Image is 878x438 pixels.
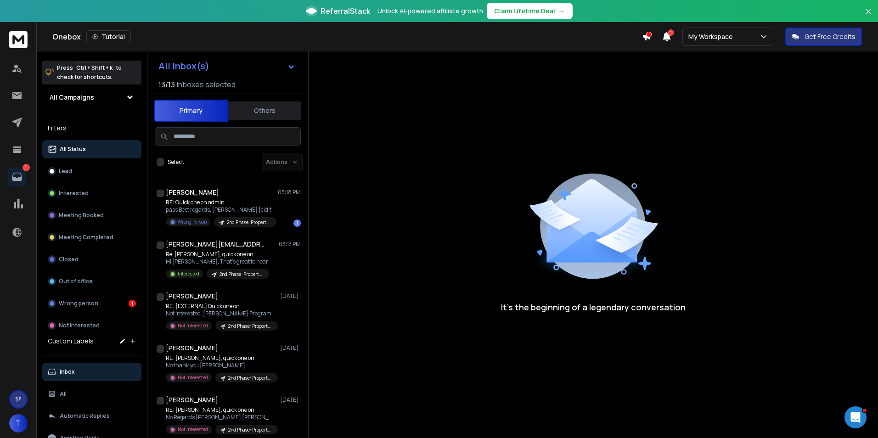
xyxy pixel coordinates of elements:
[59,256,79,263] p: Closed
[42,140,141,158] button: All Status
[57,63,122,82] p: Press to check for shortcuts.
[785,28,862,46] button: Get Free Credits
[166,292,218,301] h1: [PERSON_NAME]
[42,250,141,269] button: Closed
[177,79,236,90] h3: Inboxes selected
[280,344,301,352] p: [DATE]
[52,30,642,43] div: Onebox
[219,271,264,278] p: 2nd Phase: Property Audience
[23,164,30,171] p: 1
[228,101,301,121] button: Others
[688,32,737,41] p: My Workspace
[8,168,26,186] a: 1
[50,93,94,102] h1: All Campaigns
[42,272,141,291] button: Out of office
[59,212,104,219] p: Meeting Booked
[158,79,175,90] span: 13 / 13
[59,300,98,307] p: Wrong person
[129,300,136,307] div: 1
[228,323,272,330] p: 2nd Phase: Property Audience
[280,396,301,404] p: [DATE]
[166,206,276,213] p: pass Best regards, [PERSON_NAME] [cid:fsl1437featherstoneleighesig_danjohnson_fdcbac8c-06b3-4a26-...
[166,188,219,197] h1: [PERSON_NAME]
[42,316,141,335] button: Not Interested
[42,294,141,313] button: Wrong person1
[42,228,141,247] button: Meeting Completed
[487,3,573,19] button: Claim Lifetime Deal→
[178,322,208,329] p: Not Interested
[178,426,208,433] p: Not Interested
[59,190,89,197] p: Interested
[227,219,271,226] p: 2nd Phase: Property Audience
[60,146,86,153] p: All Status
[60,390,67,398] p: All
[178,219,207,225] p: Wrong Person
[168,158,184,166] label: Select
[166,310,276,317] p: Not interested. [PERSON_NAME] Programme
[42,385,141,403] button: All
[166,343,218,353] h1: [PERSON_NAME]
[75,62,114,73] span: Ctrl + Shift + k
[293,219,301,227] div: 1
[178,374,208,381] p: Not Interested
[166,406,276,414] p: RE: [PERSON_NAME], quick one on
[166,362,276,369] p: No thank you [PERSON_NAME]
[86,30,131,43] button: Tutorial
[862,6,874,28] button: Close banner
[377,6,483,16] p: Unlock AI-powered affiliate growth
[42,184,141,202] button: Interested
[805,32,855,41] p: Get Free Credits
[48,337,94,346] h3: Custom Labels
[59,168,72,175] p: Lead
[559,6,565,16] span: →
[279,241,301,248] p: 03:17 PM
[321,6,370,17] span: ReferralStack
[59,234,113,241] p: Meeting Completed
[59,322,100,329] p: Not Interested
[9,414,28,432] button: T
[166,240,267,249] h1: [PERSON_NAME][EMAIL_ADDRESS][DOMAIN_NAME]
[158,62,209,71] h1: All Inbox(s)
[166,258,269,265] p: Hi [PERSON_NAME], That’s great to hear
[178,270,199,277] p: Interested
[60,368,75,376] p: Inbox
[844,406,867,428] iframe: Intercom live chat
[501,301,686,314] p: It’s the beginning of a legendary conversation
[228,427,272,433] p: 2nd Phase: Property Audience
[59,278,93,285] p: Out of office
[42,88,141,107] button: All Campaigns
[42,363,141,381] button: Inbox
[166,414,276,421] p: No Regards [PERSON_NAME] [PERSON_NAME]
[42,162,141,180] button: Lead
[166,303,276,310] p: RE: [EXTERNAL] Quick one on
[151,57,303,75] button: All Inbox(s)
[154,100,228,122] button: Primary
[228,375,272,382] p: 2nd Phase: Property Audience
[166,395,218,404] h1: [PERSON_NAME]
[60,412,110,420] p: Automatic Replies
[42,407,141,425] button: Automatic Replies
[668,29,674,36] span: 1
[166,251,269,258] p: Re: [PERSON_NAME], quick one on
[42,122,141,135] h3: Filters
[166,199,276,206] p: RE: Quick one on admin
[280,292,301,300] p: [DATE]
[166,354,276,362] p: RE: [PERSON_NAME], quick one on
[42,206,141,225] button: Meeting Booked
[278,189,301,196] p: 03:18 PM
